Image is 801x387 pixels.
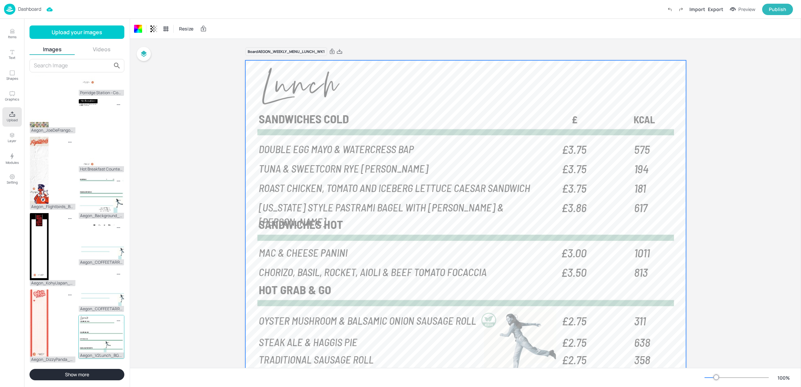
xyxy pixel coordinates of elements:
[634,160,649,176] span: 194
[245,47,327,56] div: Board AEGON_WEEKLY_MENU_LUNCH_WK1
[30,213,49,280] img: 2025-08-06-1754475249051oodlvg3yq8.jpg
[79,166,124,172] div: Hot Breakfast Counter 2 - Portrait-01.jpg
[2,24,22,44] button: Items
[29,25,124,39] button: Upload your images
[2,86,22,106] button: Graphics
[259,200,504,228] span: [US_STATE] STYLE PASTRAMI BAGEL WITH [PERSON_NAME] & [PERSON_NAME]
[562,353,587,365] span: £2.75
[114,177,123,186] div: Remove image
[79,176,124,213] img: 2025-06-24-1750756285116lfhmffqzx6o.jpg
[5,97,19,102] p: Graphics
[2,66,22,85] button: Shapes
[30,289,49,357] img: 2025-08-06-1754475239489ksvpmg9ui4m.jpg
[66,138,74,147] div: Remove image
[259,245,348,259] span: MAC & CHEESE PANINI
[634,199,648,214] span: 617
[634,180,646,195] span: 181
[634,351,650,367] span: 358
[79,306,124,312] div: Aegon_COFFEETARRIF_NOHEADER_1315x1080.jpg
[30,60,49,127] img: 2025-08-06-1754475248855m5ihob2ysk.jpg
[6,76,18,81] p: Shapes
[259,313,476,327] span: OYSTER MUSHROOM & BALSAMIC ONION SAUSAGE ROLL
[114,317,123,325] div: Remove image
[259,335,357,348] span: STEAK ALE & HAGGIS PIE
[66,214,74,223] div: Remove image
[2,149,22,168] button: Modules
[79,46,125,53] button: Videos
[634,245,650,260] span: 1011
[79,352,124,359] div: Aegon_V2Lunch_BG.jpg
[18,7,41,11] p: Dashboard
[562,314,587,326] span: £2.75
[2,107,22,127] button: Upload
[66,291,74,300] div: Remove image
[561,266,587,277] span: £3.50
[726,4,759,14] button: Preview
[562,162,587,174] span: £3.75
[30,280,75,286] div: Aegon_KohyiJapan_BG_540x1920.jpg
[8,35,16,39] p: Items
[259,161,428,175] span: TUNA & SWEETCORN RYE [PERSON_NAME]
[762,4,793,15] button: Publish
[7,180,18,185] p: Setting
[111,60,123,71] button: search
[634,334,650,349] span: 638
[114,101,123,109] div: Remove image
[634,141,650,156] span: 575
[79,99,98,166] img: 2025-07-29-1753789805897waln2gl8gsa.jpg
[2,128,22,147] button: Layer
[689,6,705,13] div: Import
[259,181,530,194] span: ROAST CHICKEN, TOMATO AND ICEBERG LETTUCE CAESAR SANDWICH
[738,6,755,13] div: Preview
[776,374,792,381] div: 100 %
[178,25,195,32] span: Resize
[79,269,124,306] img: 2025-06-24-1750756284943gzmdj4pjdi7.jpg
[664,4,675,15] label: Undo (Ctrl + Z)
[6,160,19,165] p: Modules
[2,45,22,64] button: Text
[562,182,587,193] span: £3.75
[634,264,648,279] span: 813
[675,4,687,15] label: Redo (Ctrl + Y)
[561,246,587,258] span: £3.00
[30,137,49,204] img: 2025-08-06-1754475242371lz4kril0bx9.jpg
[259,265,487,278] span: CHORIZO, BASIL, ROCKET, AIOLI & BEEF TOMATO FOCACCIA
[29,369,124,380] button: Show more
[708,6,723,13] div: Export
[79,259,124,265] div: Aegon_COFFEETARRIF_1315x1080.jpg
[30,127,75,133] div: Aegon_JoeDeFrango_BG_540x1920.jpg
[9,55,15,60] p: Text
[259,142,414,155] span: DOUBLE EGG MAYO & WATERCRESS BAP
[79,315,124,352] img: 2025-06-13-1749830372307cljlya4i7hj.jpg
[4,4,15,15] img: logo-86c26b7e.jpg
[2,170,22,189] button: Setting
[30,357,75,363] div: Aegon_DizzyPanda_BG_540x1920.jpg
[79,90,124,96] div: Porridge Station - Counter 3 - Portrait-01.jpg
[634,313,646,328] span: 311
[79,222,124,259] img: 2025-06-24-17507562824128mjoal22iwl.jpg
[562,143,587,154] span: £3.75
[114,223,123,232] div: Remove image
[79,213,124,219] div: Aegon_Background_CoffeeTariff_.jpg
[8,138,16,143] p: Layer
[34,60,111,71] input: Search Image
[561,201,587,213] span: £3.86
[769,6,786,13] div: Publish
[29,46,75,53] button: Images
[562,336,587,347] span: £2.75
[259,352,374,366] span: TRADITIONAL SAUSAGE ROLL
[7,118,18,122] p: Upload
[30,204,75,210] div: Aegon_Flightbirds_BG_540x1920.jpg
[114,270,123,279] div: Remove image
